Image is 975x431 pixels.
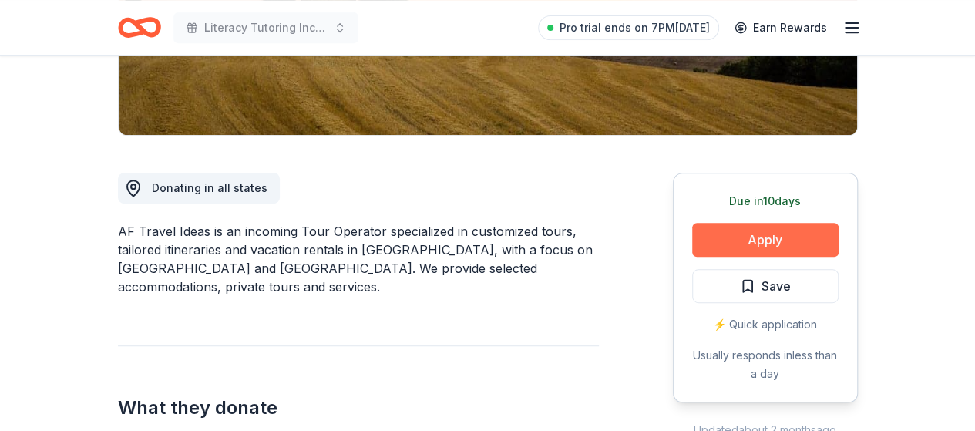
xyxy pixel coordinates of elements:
[538,15,719,40] a: Pro trial ends on 7PM[DATE]
[762,276,791,296] span: Save
[152,181,267,194] span: Donating in all states
[692,223,839,257] button: Apply
[118,9,161,45] a: Home
[560,19,710,37] span: Pro trial ends on 7PM[DATE]
[725,14,836,42] a: Earn Rewards
[692,192,839,210] div: Due in 10 days
[118,222,599,296] div: AF Travel Ideas is an incoming Tour Operator specialized in customized tours, tailored itinerarie...
[692,346,839,383] div: Usually responds in less than a day
[692,269,839,303] button: Save
[173,12,358,43] button: Literacy Tutoring Incentive Program
[204,19,328,37] span: Literacy Tutoring Incentive Program
[118,396,599,420] h2: What they donate
[692,315,839,334] div: ⚡️ Quick application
